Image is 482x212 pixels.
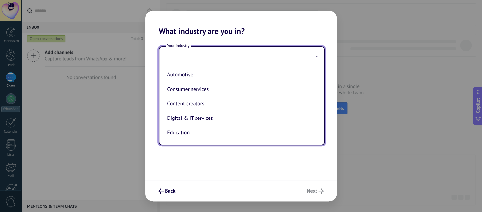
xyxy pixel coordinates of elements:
[145,11,337,36] h2: What industry are you in?
[165,140,316,154] li: Finance & insurance
[165,111,316,125] li: Digital & IT services
[155,185,178,197] button: Back
[165,189,175,193] span: Back
[165,125,316,140] li: Education
[165,96,316,111] li: Content creators
[165,82,316,96] li: Consumer services
[165,67,316,82] li: Automotive
[166,43,191,49] span: Your industry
